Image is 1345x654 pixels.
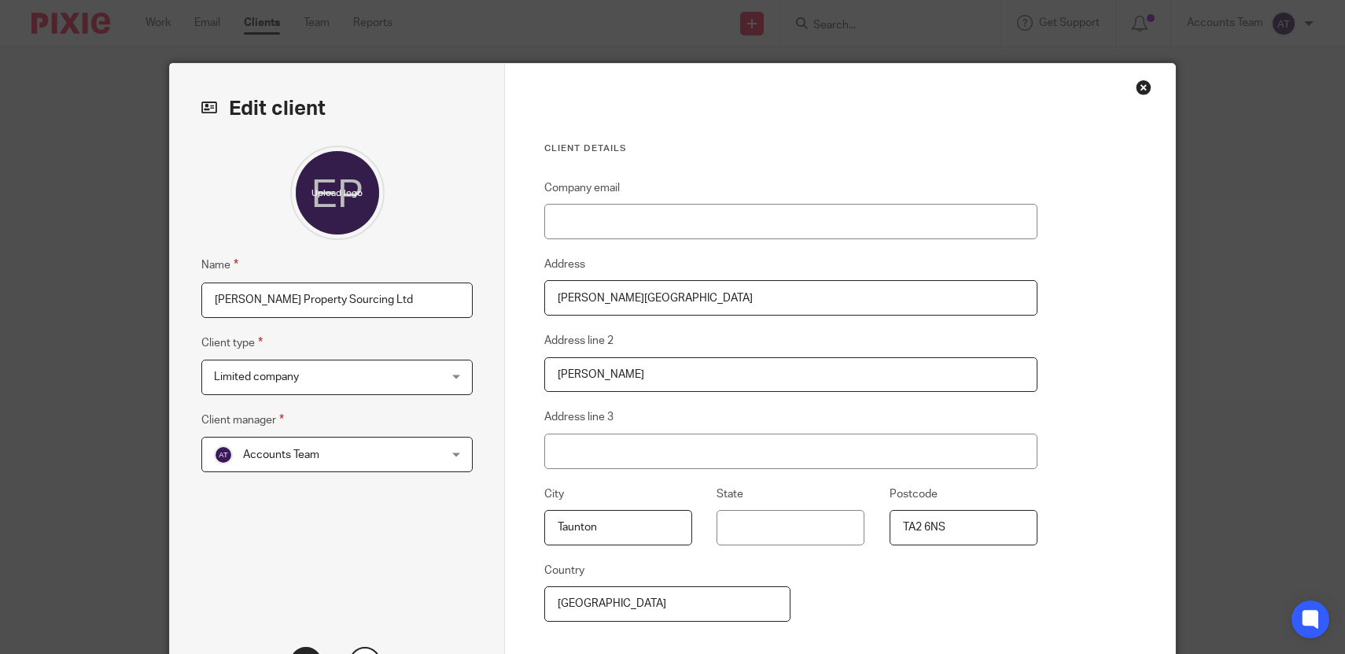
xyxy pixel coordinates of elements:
label: Postcode [890,486,938,502]
label: Address line 3 [544,409,614,425]
label: Address [544,257,585,272]
h2: Edit client [201,95,473,122]
label: Company email [544,180,620,196]
img: svg%3E [214,445,233,464]
span: Limited company [214,371,299,382]
label: State [717,486,743,502]
h3: Client details [544,142,1037,155]
label: City [544,486,564,502]
label: Address line 2 [544,333,614,349]
span: Accounts Team [243,449,319,460]
label: Client manager [201,411,284,429]
label: Client type [201,334,263,352]
label: Name [201,256,238,274]
div: Close this dialog window [1136,79,1152,95]
label: Country [544,563,584,578]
